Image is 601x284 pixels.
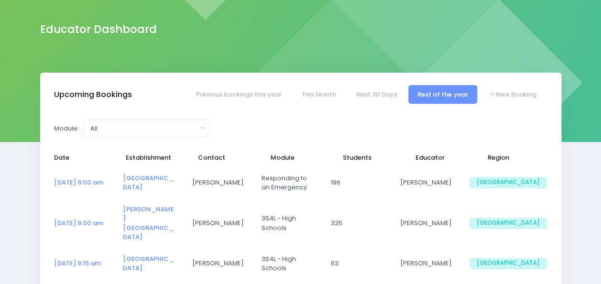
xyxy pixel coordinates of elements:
span: Students [343,153,395,163]
button: All [84,120,210,138]
a: Rest of the year [408,85,477,104]
div: All [90,124,198,133]
td: Megan Holden [394,198,463,248]
td: South Island [463,167,547,198]
td: 196 [325,167,394,198]
span: 3S4L - High Schools [262,254,314,273]
td: South Island [463,248,547,279]
span: Module [271,153,323,163]
a: [GEOGRAPHIC_DATA] [123,254,174,273]
td: Renee Webster [186,167,255,198]
a: [GEOGRAPHIC_DATA] [123,174,174,192]
td: <a href="https://app.stjis.org.nz/establishments/206440" class="font-weight-bold">Fenwick School</a> [117,167,186,198]
a: [DATE] 9:00 am [54,218,103,228]
h3: Upcoming Bookings [54,90,132,99]
span: Date [54,153,107,163]
span: Educator [415,153,468,163]
td: Trudy Sanders [186,198,255,248]
td: 3S4L - High Schools [255,198,325,248]
a: This Month [292,85,345,104]
span: Contact [198,153,251,163]
td: Responding to an Emergency [255,167,325,198]
span: 63 [331,259,383,268]
span: [PERSON_NAME] [400,218,453,228]
td: Megan Holden [394,167,463,198]
span: [PERSON_NAME] [192,218,245,228]
td: <a href="https://app.stjis.org.nz/establishments/207368" class="font-weight-bold">Roncalli Colleg... [117,248,186,279]
span: [PERSON_NAME] [400,259,453,268]
td: <a href="https://app.stjis.org.nz/establishments/205422" class="font-weight-bold">Geraldine High ... [117,198,186,248]
td: <a href="https://app.stjis.org.nz/bookings/523989" class="font-weight-bold">06 Oct at 9:00 am</a> [54,198,117,248]
span: Responding to an Emergency [262,174,314,192]
span: [PERSON_NAME] [192,259,245,268]
span: [GEOGRAPHIC_DATA] [470,218,547,229]
span: 196 [331,178,383,187]
a: Next 30 Days [347,85,407,104]
span: [GEOGRAPHIC_DATA] [470,258,547,269]
a: [PERSON_NAME][GEOGRAPHIC_DATA] [123,205,174,242]
span: Region [488,153,540,163]
label: Module: [54,124,79,133]
td: 325 [325,198,394,248]
td: Megan Holden [394,248,463,279]
a: New Booking [479,85,546,104]
h2: Educator Dashboard [40,23,157,36]
td: South Island [463,198,547,248]
td: 63 [325,248,394,279]
span: [PERSON_NAME] [192,178,245,187]
a: [DATE] 9:15 am [54,259,101,268]
span: 3S4L - High Schools [262,214,314,232]
td: <a href="https://app.stjis.org.nz/bookings/524092" class="font-weight-bold">15 Sep at 9:00 am</a> [54,167,117,198]
a: [DATE] 9:00 am [54,178,103,187]
td: 3S4L - High Schools [255,248,325,279]
span: [PERSON_NAME] [400,178,453,187]
span: Establishment [126,153,178,163]
a: Previous bookings this year [186,85,291,104]
span: 325 [331,218,383,228]
span: [GEOGRAPHIC_DATA] [470,177,547,188]
td: <a href="https://app.stjis.org.nz/bookings/524137" class="font-weight-bold">10 Oct at 9:15 am</a> [54,248,117,279]
td: Nic Wilson [186,248,255,279]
